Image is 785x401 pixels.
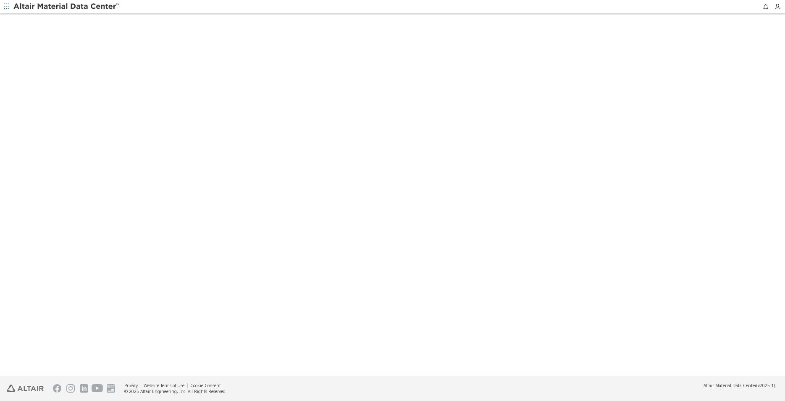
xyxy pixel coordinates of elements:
[144,383,184,388] a: Website Terms of Use
[7,385,44,392] img: Altair Engineering
[704,383,756,388] span: Altair Material Data Center
[124,383,138,388] a: Privacy
[704,383,775,388] div: (v2025.1)
[124,388,227,394] div: © 2025 Altair Engineering, Inc. All Rights Reserved.
[13,3,121,11] img: Altair Material Data Center
[190,383,221,388] a: Cookie Consent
